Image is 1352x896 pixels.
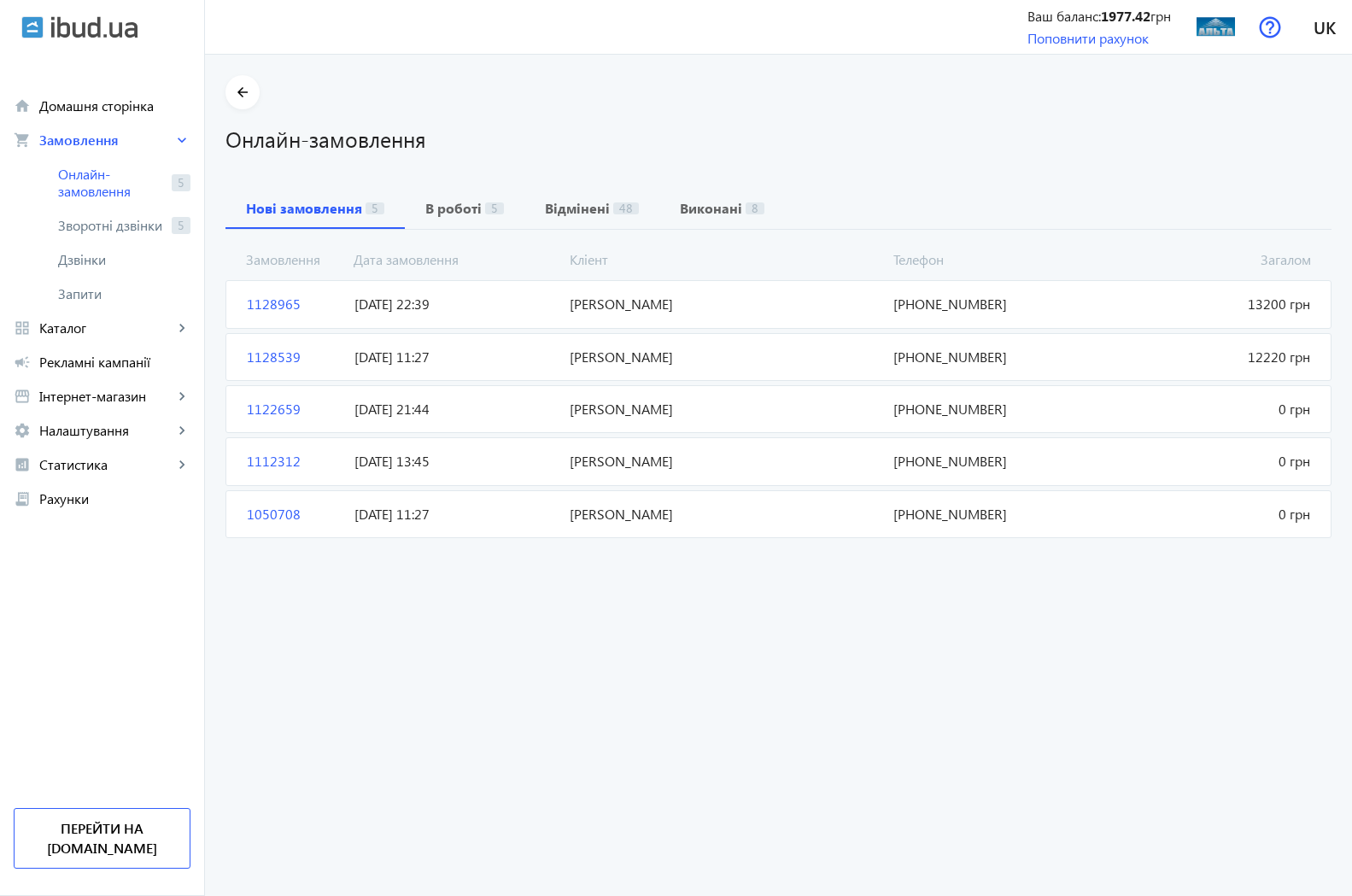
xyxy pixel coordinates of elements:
[39,319,173,337] span: Каталог
[1197,8,1235,46] img: 30096267ab8a016071949415137317-1284282106.jpg
[887,348,1102,366] span: [PHONE_NUMBER]
[21,16,44,38] img: ibud.svg
[14,456,31,473] mat-icon: analytics
[239,250,347,269] span: Замовлення
[232,82,254,103] mat-icon: arrow_back
[1102,505,1317,524] span: 0 грн
[680,202,742,215] b: Виконані
[1102,400,1317,419] span: 0 грн
[39,422,173,439] span: Налаштування
[14,490,31,507] mat-icon: receipt_long
[14,808,190,869] a: Перейти на [DOMAIN_NAME]
[172,174,190,191] span: 5
[14,354,31,371] mat-icon: campaign
[563,295,886,313] span: [PERSON_NAME]
[39,97,190,114] span: Домашня сторінка
[246,202,362,215] b: Нові замовлення
[173,319,190,337] mat-icon: keyboard_arrow_right
[348,505,563,524] span: [DATE] 11:27
[1027,7,1171,26] div: Ваш баланс: грн
[14,97,31,114] mat-icon: home
[1102,250,1318,269] span: Загалом
[746,202,764,214] span: 8
[1259,16,1281,38] img: help.svg
[545,202,610,215] b: Відмінені
[366,202,384,214] span: 5
[14,319,31,337] mat-icon: grid_view
[14,422,31,439] mat-icon: settings
[173,456,190,473] mat-icon: keyboard_arrow_right
[563,250,887,269] span: Кліент
[39,456,173,473] span: Статистика
[887,505,1102,524] span: [PHONE_NUMBER]
[58,285,190,302] span: Запити
[348,400,563,419] span: [DATE] 21:44
[1102,348,1317,366] span: 12220 грн
[887,452,1102,471] span: [PHONE_NUMBER]
[563,348,886,366] span: [PERSON_NAME]
[1027,29,1149,47] a: Поповнити рахунок
[425,202,482,215] b: В роботі
[240,295,348,313] span: 1128965
[58,166,165,200] span: Онлайн-замовлення
[887,295,1102,313] span: [PHONE_NUMBER]
[58,217,165,234] span: Зворотні дзвінки
[240,505,348,524] span: 1050708
[613,202,639,214] span: 48
[348,452,563,471] span: [DATE] 13:45
[51,16,138,38] img: ibud_text.svg
[348,348,563,366] span: [DATE] 11:27
[14,388,31,405] mat-icon: storefront
[240,400,348,419] span: 1122659
[172,217,190,234] span: 5
[39,132,173,149] span: Замовлення
[1101,7,1150,25] b: 1977.42
[39,354,190,371] span: Рекламні кампанії
[1102,452,1317,471] span: 0 грн
[563,505,886,524] span: [PERSON_NAME]
[240,348,348,366] span: 1128539
[347,250,563,269] span: Дата замовлення
[348,295,563,313] span: [DATE] 22:39
[240,452,348,471] span: 1112312
[173,132,190,149] mat-icon: keyboard_arrow_right
[1314,16,1336,38] span: uk
[887,250,1103,269] span: Телефон
[39,490,190,507] span: Рахунки
[563,400,886,419] span: [PERSON_NAME]
[1102,295,1317,313] span: 13200 грн
[887,400,1102,419] span: [PHONE_NUMBER]
[173,422,190,439] mat-icon: keyboard_arrow_right
[173,388,190,405] mat-icon: keyboard_arrow_right
[485,202,504,214] span: 5
[58,251,190,268] span: Дзвінки
[563,452,886,471] span: [PERSON_NAME]
[39,388,173,405] span: Інтернет-магазин
[225,124,1332,154] h1: Онлайн-замовлення
[14,132,31,149] mat-icon: shopping_cart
